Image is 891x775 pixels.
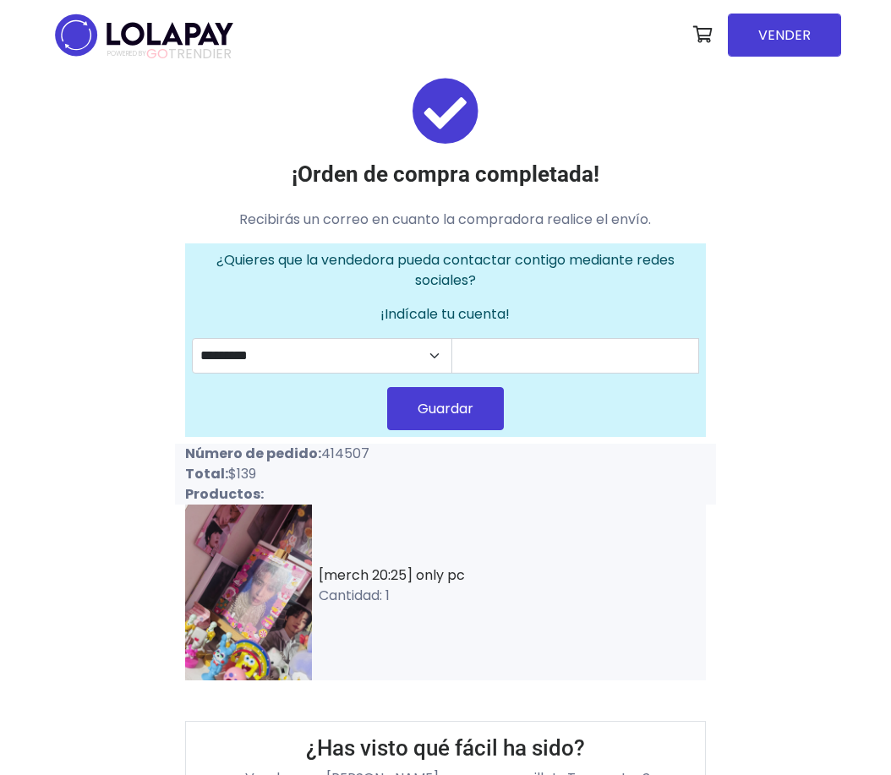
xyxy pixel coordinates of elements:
[192,250,699,291] p: ¿Quieres que la vendedora pueda contactar contigo mediante redes sociales?
[387,387,504,430] button: Guardar
[185,505,312,680] img: small_1737259593290.jpeg
[185,444,435,464] p: 414507
[185,210,706,230] p: Recibirás un correo en cuanto la compradora realice el envío.
[185,484,264,504] strong: Productos:
[185,161,706,188] h3: ¡Orden de compra completada!
[728,14,841,57] a: VENDER
[107,49,146,58] span: POWERED BY
[146,44,168,63] span: GO
[185,464,435,484] p: $139
[50,8,238,62] img: logo
[185,444,321,463] strong: Número de pedido:
[192,304,699,325] p: ¡Indícale tu cuenta!
[200,735,691,761] h3: ¿Has visto qué fácil ha sido?
[107,46,232,62] span: TRENDIER
[319,586,706,606] p: Cantidad: 1
[185,464,228,483] strong: Total:
[319,565,465,585] a: [merch 20:25] only pc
